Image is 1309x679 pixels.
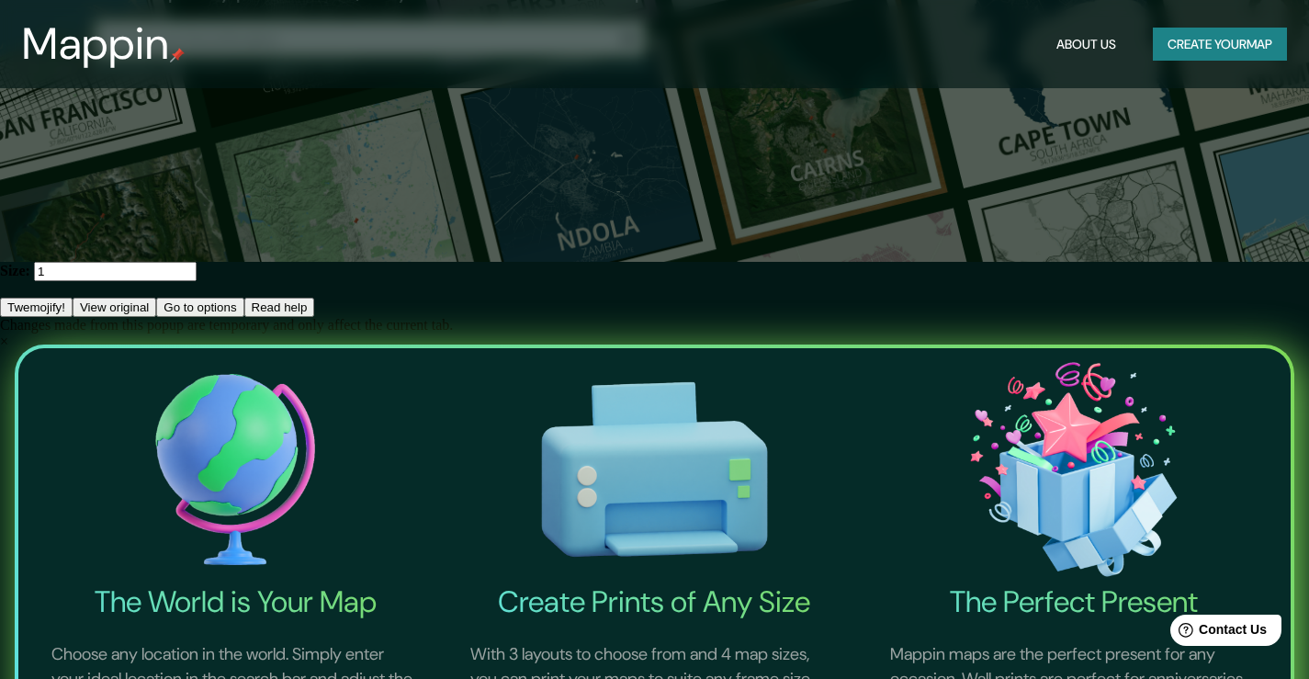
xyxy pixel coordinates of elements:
[868,356,1280,583] img: The Perfect Present-icon
[29,356,441,583] img: The World is Your Map-icon
[868,583,1280,620] h4: The Perfect Present
[1049,28,1123,62] button: About Us
[22,18,170,70] h3: Mappin
[448,583,860,620] h4: Create Prints of Any Size
[244,298,315,317] button: Read help
[170,48,185,62] img: mappin-pin
[1153,28,1287,62] button: Create yourmap
[156,298,243,317] button: Go to options
[29,583,441,620] h4: The World is Your Map
[73,298,156,317] button: View original
[448,356,860,583] img: Create Prints of Any Size-icon
[1145,607,1289,659] iframe: Help widget launcher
